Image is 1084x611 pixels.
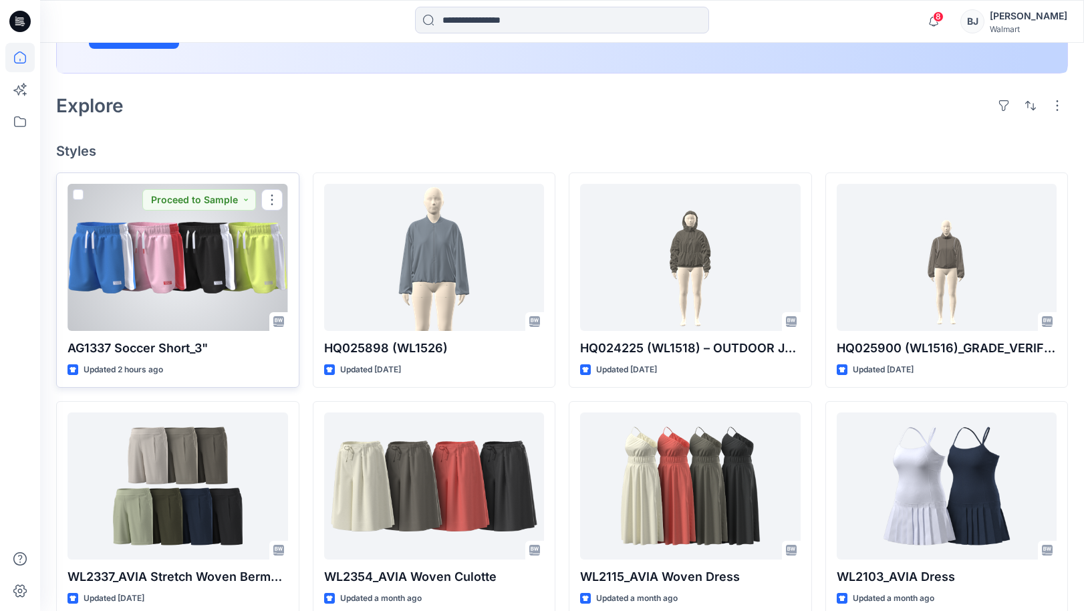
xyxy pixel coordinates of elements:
a: WL2354_AVIA Woven Culotte [324,412,545,560]
a: HQ025898 (WL1526) [324,184,545,331]
p: Updated [DATE] [596,363,657,377]
p: WL2337_AVIA Stretch Woven Bermuda_9" Inseam [67,568,288,586]
p: WL2115_AVIA Woven Dress [580,568,801,586]
div: Walmart [990,24,1067,34]
p: WL2354_AVIA Woven Culotte [324,568,545,586]
a: HQ024225 (WL1518) – OUTDOOR JACKET_GRADE VERIFICATION [580,184,801,331]
div: [PERSON_NAME] [990,8,1067,24]
div: BJ [960,9,984,33]
p: Updated [DATE] [340,363,401,377]
h2: Explore [56,95,124,116]
p: Updated a month ago [596,592,678,606]
p: Updated a month ago [340,592,422,606]
p: WL2103_AVIA Dress [837,568,1057,586]
p: Updated [DATE] [84,592,144,606]
a: AG1337 Soccer Short_3" [67,184,288,331]
a: WL2337_AVIA Stretch Woven Bermuda_9" Inseam [67,412,288,560]
a: HQ025900 (WL1516)_GRADE_VERIFICATION [837,184,1057,331]
p: AG1337 Soccer Short_3" [67,339,288,358]
h4: Styles [56,143,1068,159]
p: HQ024225 (WL1518) – OUTDOOR JACKET_GRADE VERIFICATION [580,339,801,358]
p: Updated 2 hours ago [84,363,163,377]
p: HQ025900 (WL1516)_GRADE_VERIFICATION [837,339,1057,358]
p: HQ025898 (WL1526) [324,339,545,358]
span: 8 [933,11,944,22]
a: WL2115_AVIA Woven Dress [580,412,801,560]
p: Updated a month ago [853,592,934,606]
a: WL2103_AVIA Dress [837,412,1057,560]
p: Updated [DATE] [853,363,914,377]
